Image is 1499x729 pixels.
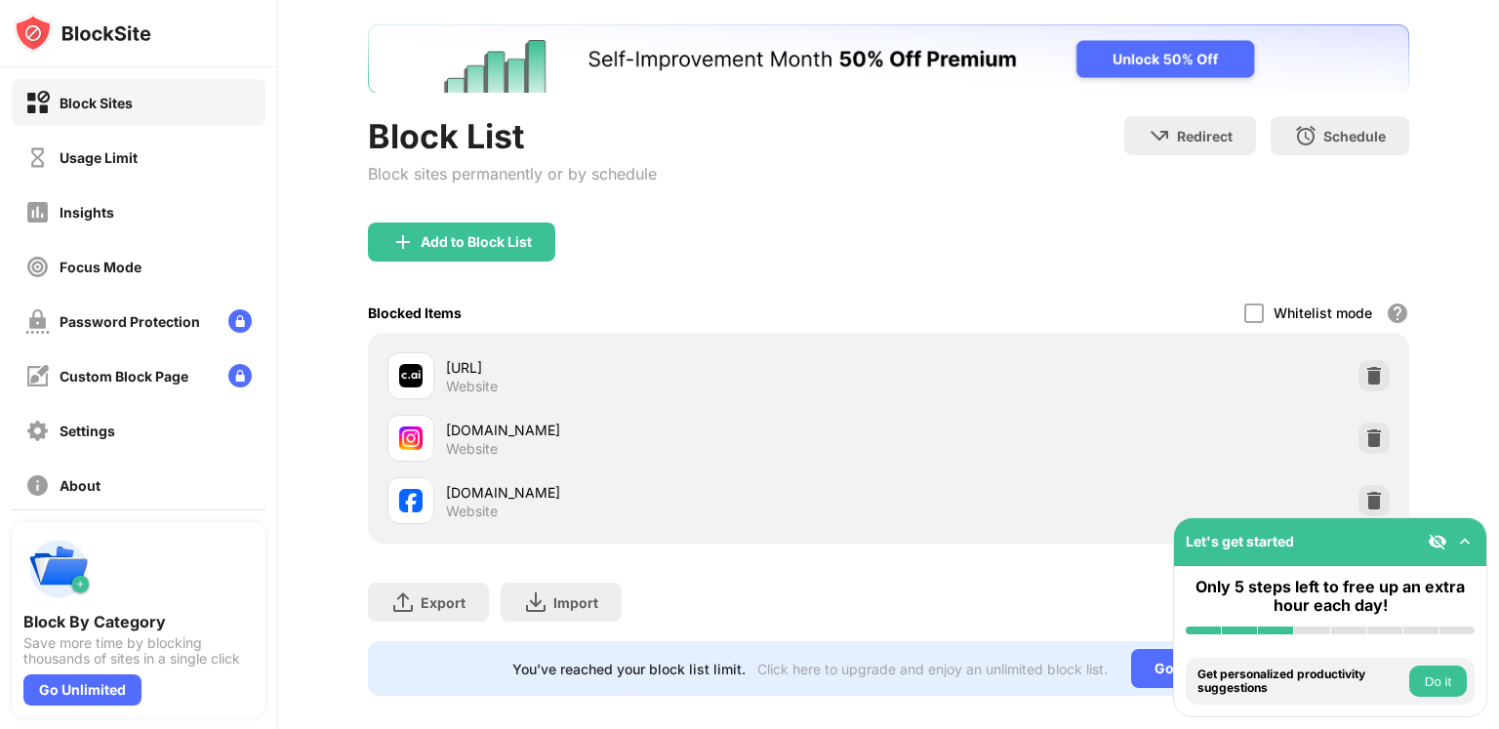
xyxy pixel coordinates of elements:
img: push-categories.svg [23,534,94,604]
div: Whitelist mode [1274,304,1372,321]
div: Block By Category [23,612,254,631]
div: Export [421,594,466,611]
div: Schedule [1323,128,1386,144]
img: block-on.svg [25,91,50,115]
div: Block sites permanently or by schedule [368,164,657,183]
div: Go Unlimited [23,674,142,706]
iframe: Banner [368,24,1409,93]
img: time-usage-off.svg [25,145,50,170]
div: Focus Mode [60,259,142,275]
div: You’ve reached your block list limit. [512,661,746,677]
img: customize-block-page-off.svg [25,364,50,388]
img: about-off.svg [25,473,50,498]
div: Go Unlimited [1131,649,1265,688]
div: [DOMAIN_NAME] [446,482,888,503]
img: omni-setup-toggle.svg [1455,532,1475,551]
img: password-protection-off.svg [25,309,50,334]
div: Website [446,378,498,395]
img: favicons [399,364,423,387]
div: Website [446,440,498,458]
img: insights-off.svg [25,200,50,224]
img: settings-off.svg [25,419,50,443]
div: Insights [60,204,114,221]
div: Add to Block List [421,234,532,250]
div: [DOMAIN_NAME] [446,420,888,440]
img: lock-menu.svg [228,309,252,333]
div: Save more time by blocking thousands of sites in a single click [23,635,254,667]
div: Usage Limit [60,149,138,166]
img: favicons [399,426,423,450]
img: logo-blocksite.svg [14,14,151,53]
div: [URL] [446,357,888,378]
div: About [60,477,101,494]
div: Let's get started [1186,533,1294,549]
div: Get personalized productivity suggestions [1197,668,1404,696]
div: Blocked Items [368,304,462,321]
img: favicons [399,489,423,512]
div: Settings [60,423,115,439]
div: Website [446,503,498,520]
img: focus-off.svg [25,255,50,279]
button: Do it [1409,666,1467,697]
div: Import [553,594,598,611]
img: eye-not-visible.svg [1428,532,1447,551]
img: lock-menu.svg [228,364,252,387]
div: Only 5 steps left to free up an extra hour each day! [1186,578,1475,615]
div: Block List [368,116,657,156]
div: Redirect [1177,128,1233,144]
div: Click here to upgrade and enjoy an unlimited block list. [757,661,1108,677]
div: Block Sites [60,95,133,111]
div: Custom Block Page [60,368,188,385]
div: Password Protection [60,313,200,330]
